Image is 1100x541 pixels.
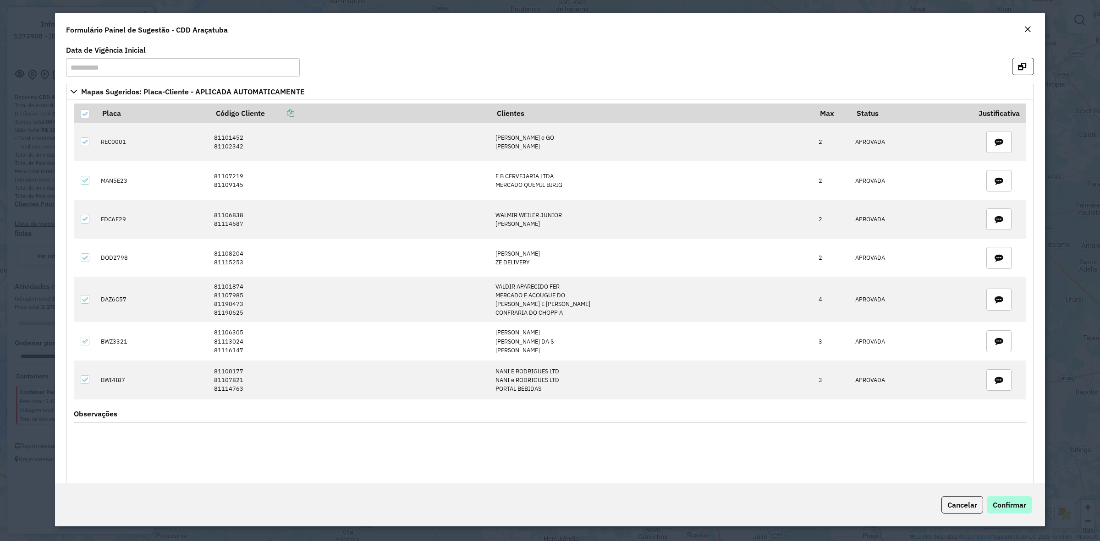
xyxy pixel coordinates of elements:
[814,104,850,123] th: Max
[814,239,850,277] td: 2
[209,239,490,277] td: 81108204 81115253
[96,200,209,239] td: FDC6F29
[81,88,305,95] span: Mapas Sugeridos: Placa-Cliente - APLICADA AUTOMATICAMENTE
[490,200,814,239] td: WALMIR WEILER JUNIOR [PERSON_NAME]
[66,44,146,55] label: Data de Vigência Inicial
[987,496,1032,514] button: Confirmar
[490,361,814,399] td: NANI E RODRIGUES LTD NANI e RODRIGUES LTD PORTAL BEBIDAS
[993,500,1026,509] span: Confirmar
[66,24,228,35] h4: Formulário Painel de Sugestão - CDD Araçatuba
[850,161,972,200] td: APROVADA
[814,161,850,200] td: 2
[947,500,977,509] span: Cancelar
[814,322,850,361] td: 3
[66,99,1034,511] div: Mapas Sugeridos: Placa-Cliente - APLICADA AUTOMATICAMENTE
[96,277,209,322] td: DAZ6C57
[96,104,209,123] th: Placa
[265,109,294,118] a: Copiar
[1021,24,1034,36] button: Close
[209,161,490,200] td: 81107219 81109145
[74,408,117,419] label: Observações
[490,104,814,123] th: Clientes
[850,239,972,277] td: APROVADA
[941,496,983,514] button: Cancelar
[814,361,850,399] td: 3
[209,277,490,322] td: 81101874 81107985 81190473 81190625
[96,123,209,161] td: REC0001
[972,104,1026,123] th: Justificativa
[209,322,490,361] td: 81106305 81113024 81116147
[66,84,1034,99] a: Mapas Sugeridos: Placa-Cliente - APLICADA AUTOMATICAMENTE
[96,161,209,200] td: MAN5E23
[850,277,972,322] td: APROVADA
[209,200,490,239] td: 81106838 81114687
[850,200,972,239] td: APROVADA
[814,200,850,239] td: 2
[850,361,972,399] td: APROVADA
[850,322,972,361] td: APROVADA
[209,361,490,399] td: 81100177 81107821 81114763
[490,277,814,322] td: VALDIR APARECIDO FER MERCADO E ACOUGUE DO [PERSON_NAME] E [PERSON_NAME] CONFRARIA DO CHOPP A
[96,322,209,361] td: BWZ3321
[96,239,209,277] td: DOD2798
[209,104,490,123] th: Código Cliente
[850,104,972,123] th: Status
[1024,26,1031,33] em: Fechar
[490,123,814,161] td: [PERSON_NAME] e GO [PERSON_NAME]
[96,361,209,399] td: BWI4I87
[814,123,850,161] td: 2
[1012,61,1034,70] hb-button: Abrir em nova aba
[850,123,972,161] td: APROVADA
[814,277,850,322] td: 4
[490,239,814,277] td: [PERSON_NAME] ZE DELIVERY
[490,161,814,200] td: F B CERVEJARIA LTDA MERCADO QUEMIL BIRIG
[490,322,814,361] td: [PERSON_NAME] [PERSON_NAME] DA S [PERSON_NAME]
[209,123,490,161] td: 81101452 81102342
